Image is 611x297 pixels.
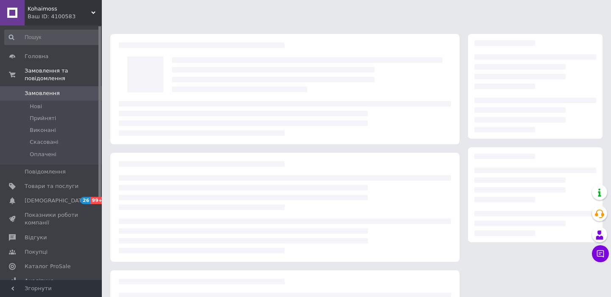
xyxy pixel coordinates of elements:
span: Замовлення [25,90,60,97]
span: 99+ [90,197,104,204]
span: Каталог ProSale [25,263,70,270]
span: Прийняті [30,115,56,122]
span: Виконані [30,126,56,134]
span: Оплачені [30,151,56,158]
span: Товари та послуги [25,182,78,190]
span: Скасовані [30,138,59,146]
span: Kohaimoss [28,5,91,13]
span: Замовлення та повідомлення [25,67,102,82]
button: Чат з покупцем [592,245,609,262]
span: 26 [81,197,90,204]
span: Головна [25,53,48,60]
span: Повідомлення [25,168,66,176]
input: Пошук [4,30,100,45]
span: Нові [30,103,42,110]
span: Покупці [25,248,48,256]
span: Показники роботи компанії [25,211,78,227]
span: Відгуки [25,234,47,241]
span: Аналітика [25,277,54,285]
span: [DEMOGRAPHIC_DATA] [25,197,87,205]
div: Ваш ID: 4100583 [28,13,102,20]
